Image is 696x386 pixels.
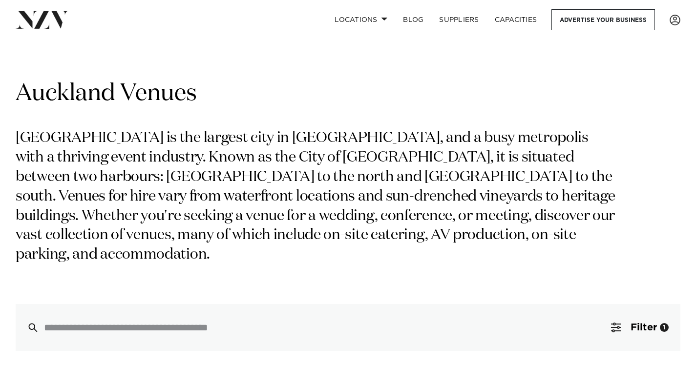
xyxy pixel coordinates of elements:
p: [GEOGRAPHIC_DATA] is the largest city in [GEOGRAPHIC_DATA], and a busy metropolis with a thriving... [16,129,619,265]
a: BLOG [395,9,431,30]
button: Filter1 [599,304,680,351]
h1: Auckland Venues [16,79,680,109]
a: Capacities [487,9,545,30]
div: 1 [660,323,669,332]
a: SUPPLIERS [431,9,486,30]
img: nzv-logo.png [16,11,69,28]
a: Advertise your business [551,9,655,30]
span: Filter [631,323,657,332]
a: Locations [327,9,395,30]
